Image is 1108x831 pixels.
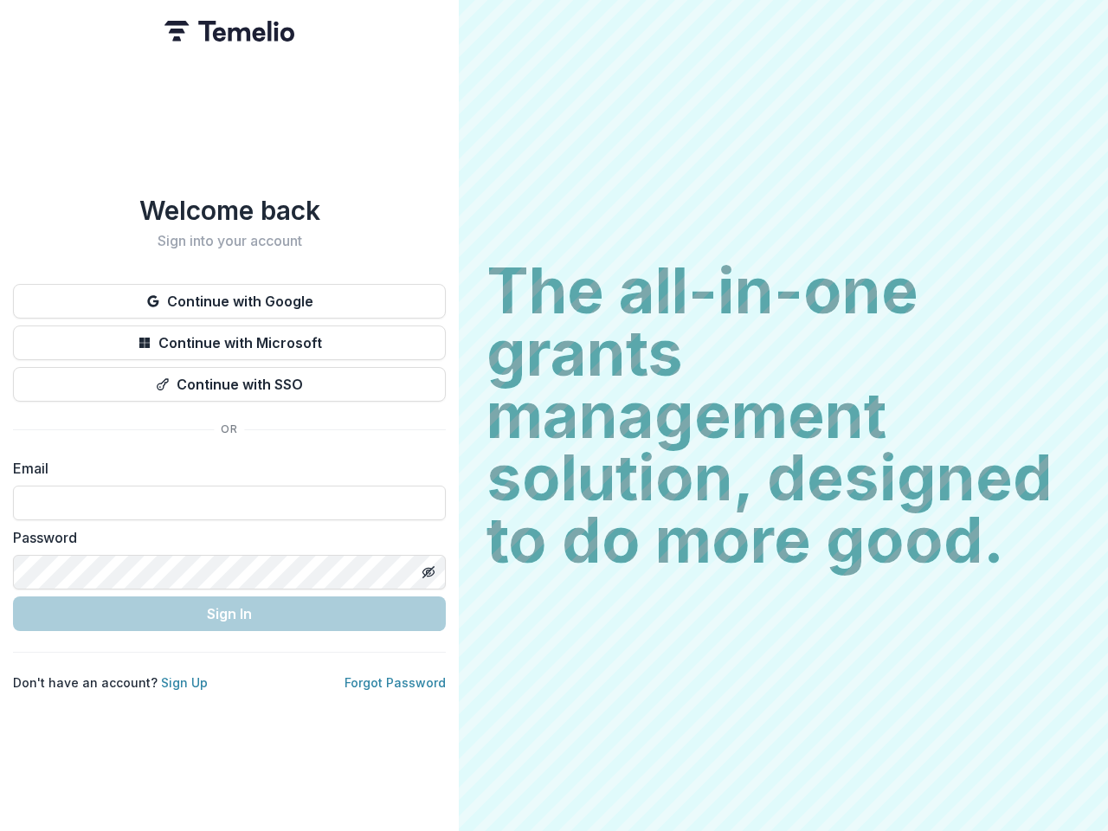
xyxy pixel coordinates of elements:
a: Forgot Password [345,675,446,690]
button: Continue with Google [13,284,446,319]
button: Continue with Microsoft [13,325,446,360]
h1: Welcome back [13,195,446,226]
button: Continue with SSO [13,367,446,402]
button: Toggle password visibility [415,558,442,586]
img: Temelio [164,21,294,42]
a: Sign Up [161,675,208,690]
h2: Sign into your account [13,233,446,249]
label: Password [13,527,435,548]
label: Email [13,458,435,479]
button: Sign In [13,596,446,631]
p: Don't have an account? [13,673,208,692]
